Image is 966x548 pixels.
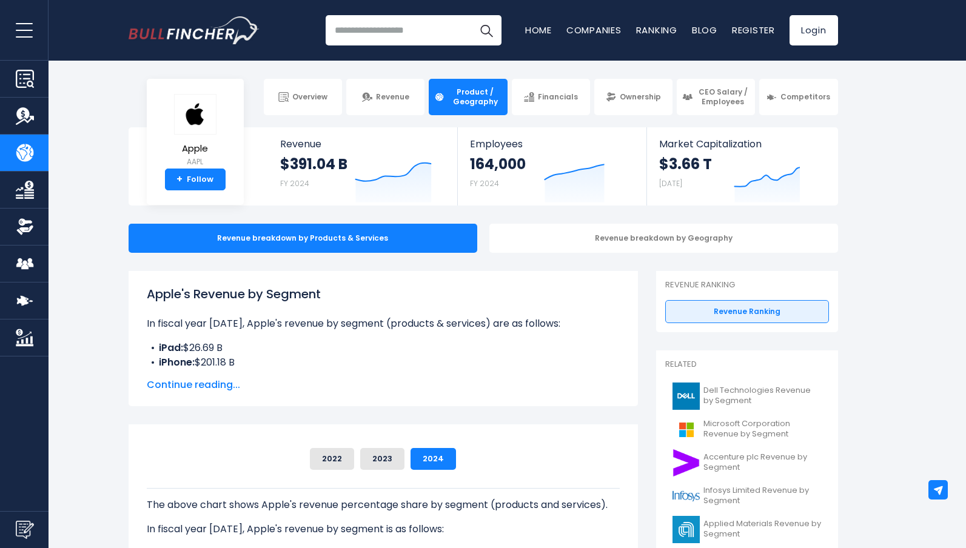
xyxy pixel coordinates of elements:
span: Microsoft Corporation Revenue by Segment [703,419,822,439]
a: Product / Geography [429,79,507,115]
button: 2023 [360,448,404,470]
span: Market Capitalization [659,138,824,150]
span: Accenture plc Revenue by Segment [703,452,822,473]
strong: $3.66 T [659,155,712,173]
a: Revenue [346,79,424,115]
a: Go to homepage [129,16,259,44]
a: Ownership [594,79,673,115]
img: INFY logo [673,483,700,510]
a: Companies [566,24,622,36]
img: Ownership [16,218,34,236]
button: Search [471,15,501,45]
span: Competitors [780,92,830,102]
span: Financials [538,92,578,102]
a: Revenue $391.04 B FY 2024 [268,127,458,206]
a: Revenue Ranking [665,300,829,323]
b: iPhone: [159,355,195,369]
p: Related [665,359,829,370]
a: Applied Materials Revenue by Segment [665,513,829,546]
img: ACN logo [673,449,700,476]
button: 2022 [310,448,354,470]
img: Bullfincher logo [129,16,260,44]
span: Overview [292,92,327,102]
span: CEO Salary / Employees [696,87,750,106]
button: 2024 [411,448,456,470]
small: FY 2024 [470,178,499,189]
a: Home [525,24,552,36]
a: Overview [264,79,342,115]
a: +Follow [165,169,226,190]
span: Applied Materials Revenue by Segment [703,519,822,540]
span: Product / Geography [448,87,501,106]
small: [DATE] [659,178,682,189]
a: Register [732,24,775,36]
img: MSFT logo [673,416,700,443]
div: Revenue breakdown by Geography [489,224,838,253]
a: Infosys Limited Revenue by Segment [665,480,829,513]
h1: Apple's Revenue by Segment [147,285,620,303]
strong: $391.04 B [280,155,347,173]
p: In fiscal year [DATE], Apple's revenue by segment (products & services) are as follows: [147,316,620,331]
a: Competitors [759,79,837,115]
span: Dell Technologies Revenue by Segment [703,386,822,406]
p: Revenue Ranking [665,280,829,290]
li: $201.18 B [147,355,620,370]
a: Apple AAPL [173,93,217,169]
img: DELL logo [673,383,700,410]
small: AAPL [174,156,216,167]
a: Blog [692,24,717,36]
div: Revenue breakdown by Products & Services [129,224,477,253]
span: Ownership [620,92,661,102]
strong: 164,000 [470,155,526,173]
img: AMAT logo [673,516,700,543]
span: Revenue [280,138,446,150]
a: Login [790,15,838,45]
a: Microsoft Corporation Revenue by Segment [665,413,829,446]
p: In fiscal year [DATE], Apple's revenue by segment is as follows: [147,522,620,536]
a: CEO Salary / Employees [677,79,755,115]
span: Continue reading... [147,378,620,392]
a: Financials [512,79,590,115]
p: The above chart shows Apple's revenue percentage share by segment (products and services). [147,498,620,512]
small: FY 2024 [280,178,309,189]
a: Employees 164,000 FY 2024 [458,127,646,206]
a: Dell Technologies Revenue by Segment [665,379,829,413]
span: Apple [174,144,216,154]
a: Accenture plc Revenue by Segment [665,446,829,480]
li: $26.69 B [147,341,620,355]
a: Ranking [636,24,677,36]
span: Employees [470,138,634,150]
b: iPad: [159,341,183,355]
strong: + [176,174,183,185]
span: Infosys Limited Revenue by Segment [703,486,822,506]
span: Revenue [376,92,409,102]
a: Market Capitalization $3.66 T [DATE] [647,127,836,206]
